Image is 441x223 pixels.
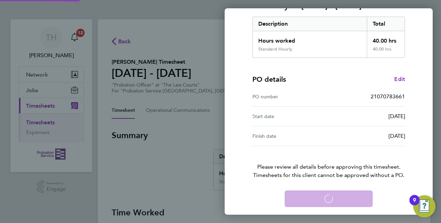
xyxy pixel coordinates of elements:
h4: PO details [252,74,286,84]
div: PO number [252,92,329,101]
a: Edit [394,75,405,83]
div: Standard Hourly [258,46,292,52]
div: 40.00 hrs [367,46,405,57]
span: Timesheets for this client cannot be approved without a PO. [244,171,413,179]
div: [DATE] [329,132,405,140]
p: Please review all details before approving this timesheet. [244,146,413,179]
div: Finish date [252,132,329,140]
button: Open Resource Center, 9 new notifications [413,195,435,217]
div: Hours worked [253,31,367,46]
span: Edit [394,76,405,82]
div: 9 [413,200,416,209]
div: Description [253,17,367,31]
div: Summary of 15 - 21 Sep 2025 [252,17,405,58]
div: Total [367,17,405,31]
div: [DATE] [329,112,405,121]
div: 40.00 hrs [367,31,405,46]
div: Start date [252,112,329,121]
span: 21070783661 [371,93,405,100]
